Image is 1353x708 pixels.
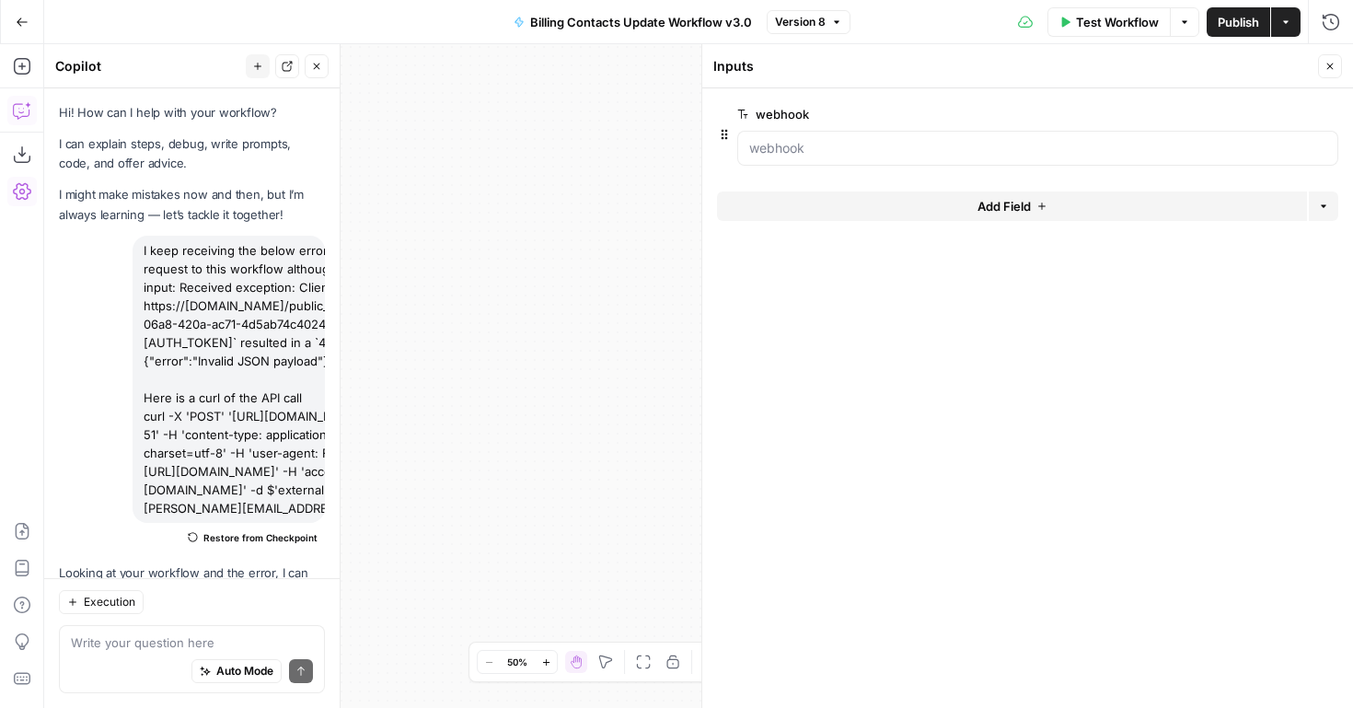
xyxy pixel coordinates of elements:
[59,563,325,680] p: Looking at your workflow and the error, I can help identify and fix the issue. The workflow is cu...
[59,103,325,122] p: Hi! How can I help with your workflow?
[1076,13,1159,31] span: Test Workflow
[530,13,752,31] span: Billing Contacts Update Workflow v3.0
[717,192,1307,221] button: Add Field
[84,594,135,610] span: Execution
[191,659,282,683] button: Auto Mode
[216,663,273,679] span: Auto Mode
[507,655,527,669] span: 50%
[133,236,325,523] div: I keep receiving the below error message when I send a request to this workflow although I no lon...
[1207,7,1270,37] button: Publish
[737,105,1234,123] label: webhook
[1047,7,1170,37] button: Test Workflow
[59,590,144,614] button: Execution
[775,14,826,30] span: Version 8
[713,57,1313,75] div: Inputs
[977,197,1031,215] span: Add Field
[59,185,325,224] p: I might make mistakes now and then, but I’m always learning — let’s tackle it together!
[55,57,240,75] div: Copilot
[59,134,325,173] p: I can explain steps, debug, write prompts, code, and offer advice.
[1218,13,1259,31] span: Publish
[203,530,318,545] span: Restore from Checkpoint
[749,139,1326,157] input: webhook
[503,7,763,37] button: Billing Contacts Update Workflow v3.0
[180,527,325,549] button: Restore from Checkpoint
[767,10,850,34] button: Version 8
